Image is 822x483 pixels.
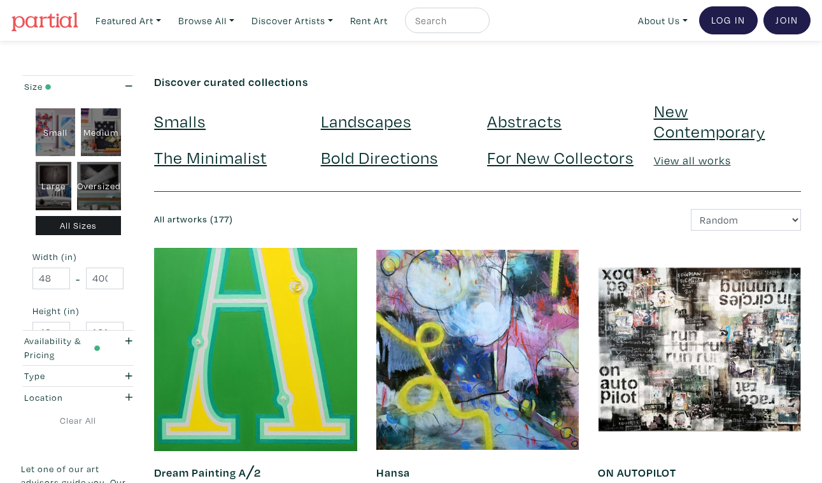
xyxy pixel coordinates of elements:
button: Location [21,387,135,408]
div: Large [36,162,71,210]
div: All Sizes [36,216,121,236]
a: Dream Painting A╱2 [154,465,261,480]
a: Featured Art [90,8,167,34]
div: Availability & Pricing [24,334,101,361]
button: Size [21,76,135,97]
div: Oversized [77,162,121,210]
span: - [76,270,80,287]
a: Smalls [154,110,206,132]
h6: Discover curated collections [154,75,801,89]
a: ON AUTOPILOT [598,465,676,480]
a: Browse All [173,8,240,34]
div: Size [24,80,101,94]
button: Type [21,366,135,387]
a: Landscapes [321,110,411,132]
a: Discover Artists [246,8,339,34]
small: Width (in) [32,252,124,261]
a: The Minimalist [154,146,267,168]
a: Hansa [376,465,410,480]
a: Bold Directions [321,146,438,168]
div: Type [24,369,101,383]
h6: All artworks (177) [154,214,468,225]
div: Small [36,108,76,157]
input: Search [414,13,478,29]
div: Medium [81,108,121,157]
div: Location [24,391,101,405]
small: Height (in) [32,306,124,315]
a: New Contemporary [654,99,765,142]
button: Availability & Pricing [21,331,135,365]
span: - [76,324,80,342]
a: Rent Art [344,8,393,34]
a: About Us [632,8,693,34]
a: Join [763,6,811,34]
a: For New Collectors [487,146,634,168]
a: Log In [699,6,758,34]
a: Clear All [21,414,135,428]
a: Abstracts [487,110,562,132]
a: View all works [654,153,731,168]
